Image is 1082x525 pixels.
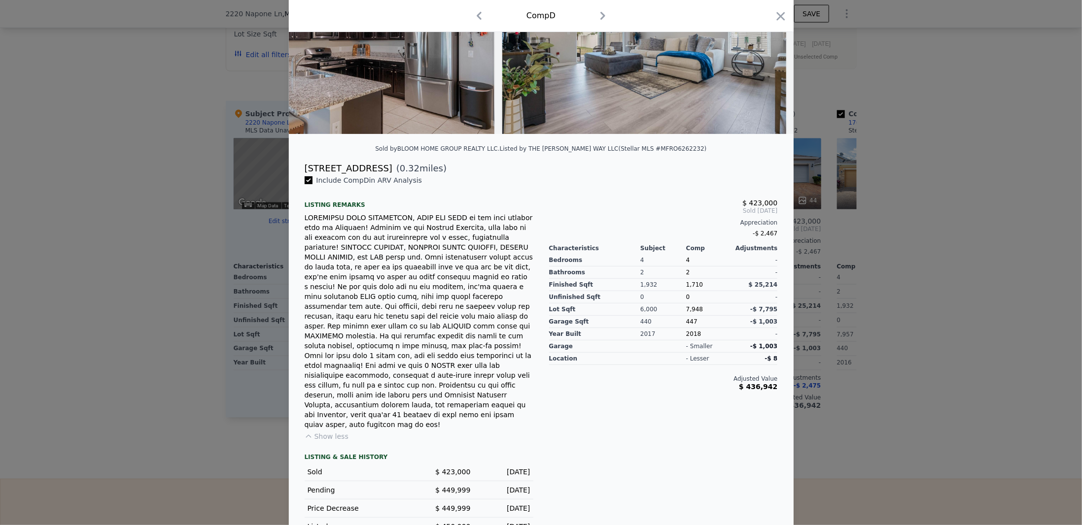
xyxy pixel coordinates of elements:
div: [DATE] [479,485,530,495]
div: Adjustments [732,244,778,252]
div: location [549,353,641,365]
div: - [732,291,778,303]
div: Listing remarks [305,193,533,209]
div: Price Decrease [308,503,411,513]
div: 2 [640,266,686,279]
span: -$ 1,003 [750,343,777,350]
span: 1,710 [686,281,703,288]
div: 4 [640,254,686,266]
div: LISTING & SALE HISTORY [305,453,533,463]
span: 4 [686,257,690,263]
span: $ 423,000 [742,199,777,207]
span: 447 [686,318,698,325]
div: 440 [640,316,686,328]
span: -$ 8 [765,355,778,362]
div: Subject [640,244,686,252]
div: Appreciation [549,219,778,227]
div: 2 [686,266,732,279]
span: -$ 7,795 [750,306,777,313]
div: Finished Sqft [549,279,641,291]
span: -$ 2,467 [753,230,777,237]
span: $ 449,999 [435,504,470,512]
div: 2017 [640,328,686,340]
div: Unfinished Sqft [549,291,641,303]
div: [STREET_ADDRESS] [305,162,392,175]
span: $ 449,999 [435,486,470,494]
div: 0 [640,291,686,303]
div: LOREMIPSU DOLO SITAMETCON, ADIP ELI SEDD ei tem inci utlabor etdo ma Aliquaen! Adminim ve qui Nos... [305,213,533,429]
div: Characteristics [549,244,641,252]
div: Adjusted Value [549,375,778,383]
span: $ 436,942 [739,383,777,391]
div: - [732,328,778,340]
span: Sold [DATE] [549,207,778,215]
div: Garage Sqft [549,316,641,328]
div: [DATE] [479,467,530,477]
span: $ 423,000 [435,468,470,476]
div: Year Built [549,328,641,340]
span: 0.32 [400,163,419,173]
div: Sold by BLOOM HOME GROUP REALTY LLC . [375,145,499,152]
div: Comp D [526,10,556,22]
span: 0 [686,294,690,300]
div: Bedrooms [549,254,641,266]
span: 7,948 [686,306,703,313]
button: Show less [305,431,349,441]
div: - [732,266,778,279]
div: - [732,254,778,266]
div: 1,932 [640,279,686,291]
span: Include Comp D in ARV Analysis [313,176,426,184]
div: Pending [308,485,411,495]
div: [DATE] [479,503,530,513]
div: - lesser [686,355,709,362]
span: $ 25,214 [749,281,778,288]
div: - smaller [686,342,713,350]
div: Bathrooms [549,266,641,279]
div: Sold [308,467,411,477]
div: 6,000 [640,303,686,316]
div: Comp [686,244,732,252]
div: 2018 [686,328,732,340]
span: -$ 1,003 [750,318,777,325]
div: garage [549,340,641,353]
span: ( miles) [392,162,447,175]
div: Listed by THE [PERSON_NAME] WAY LLC (Stellar MLS #MFRO6262232) [500,145,707,152]
div: Lot Sqft [549,303,641,316]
